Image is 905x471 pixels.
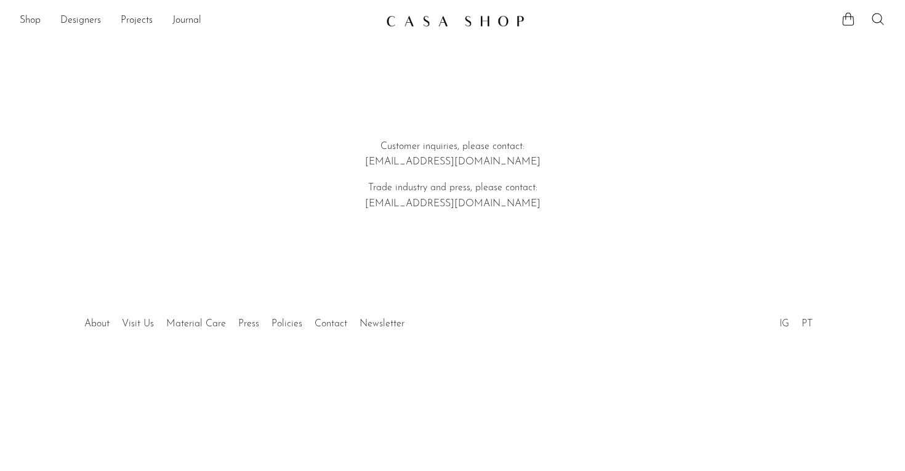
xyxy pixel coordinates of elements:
[773,309,819,332] ul: Social Medias
[276,139,629,171] p: Customer inquiries, please contact: [EMAIL_ADDRESS][DOMAIN_NAME]
[20,10,376,31] nav: Desktop navigation
[166,319,226,329] a: Material Care
[802,319,813,329] a: PT
[84,319,110,329] a: About
[20,10,376,31] ul: NEW HEADER MENU
[315,319,347,329] a: Contact
[121,13,153,29] a: Projects
[276,180,629,212] p: Trade industry and press, please contact: [EMAIL_ADDRESS][DOMAIN_NAME]
[122,319,154,329] a: Visit Us
[271,319,302,329] a: Policies
[779,319,789,329] a: IG
[78,309,411,332] ul: Quick links
[60,13,101,29] a: Designers
[238,319,259,329] a: Press
[172,13,201,29] a: Journal
[20,13,41,29] a: Shop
